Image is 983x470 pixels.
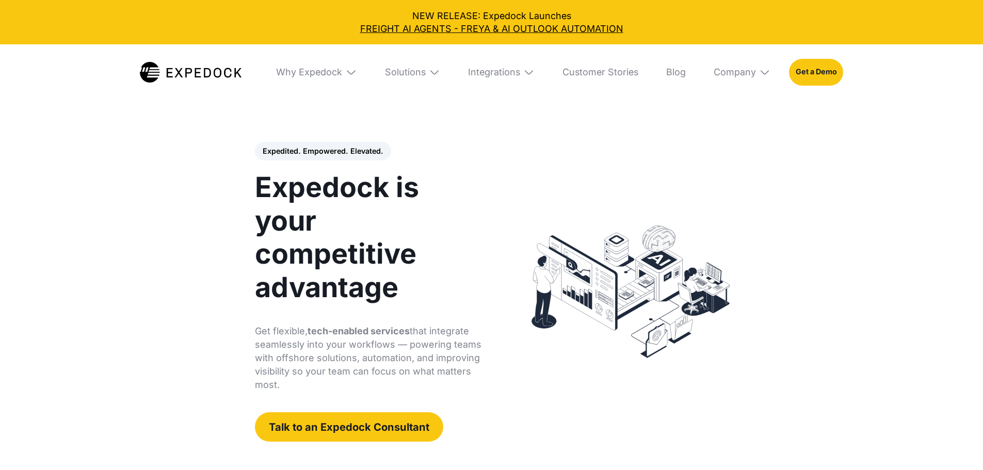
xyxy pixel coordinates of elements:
div: Integrations [468,67,520,78]
div: Why Expedock [276,67,342,78]
a: Talk to an Expedock Consultant [255,412,443,441]
div: Company [714,67,756,78]
strong: tech-enabled services [308,326,410,336]
a: Get a Demo [789,59,843,86]
h1: Expedock is your competitive advantage [255,171,484,304]
a: FREIGHT AI AGENTS - FREYA & AI OUTLOOK AUTOMATION [9,22,974,35]
a: Blog [657,44,695,100]
p: Get flexible, that integrate seamlessly into your workflows — powering teams with offshore soluti... [255,325,484,392]
div: NEW RELEASE: Expedock Launches [9,9,974,35]
div: Solutions [385,67,426,78]
a: Customer Stories [553,44,648,100]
